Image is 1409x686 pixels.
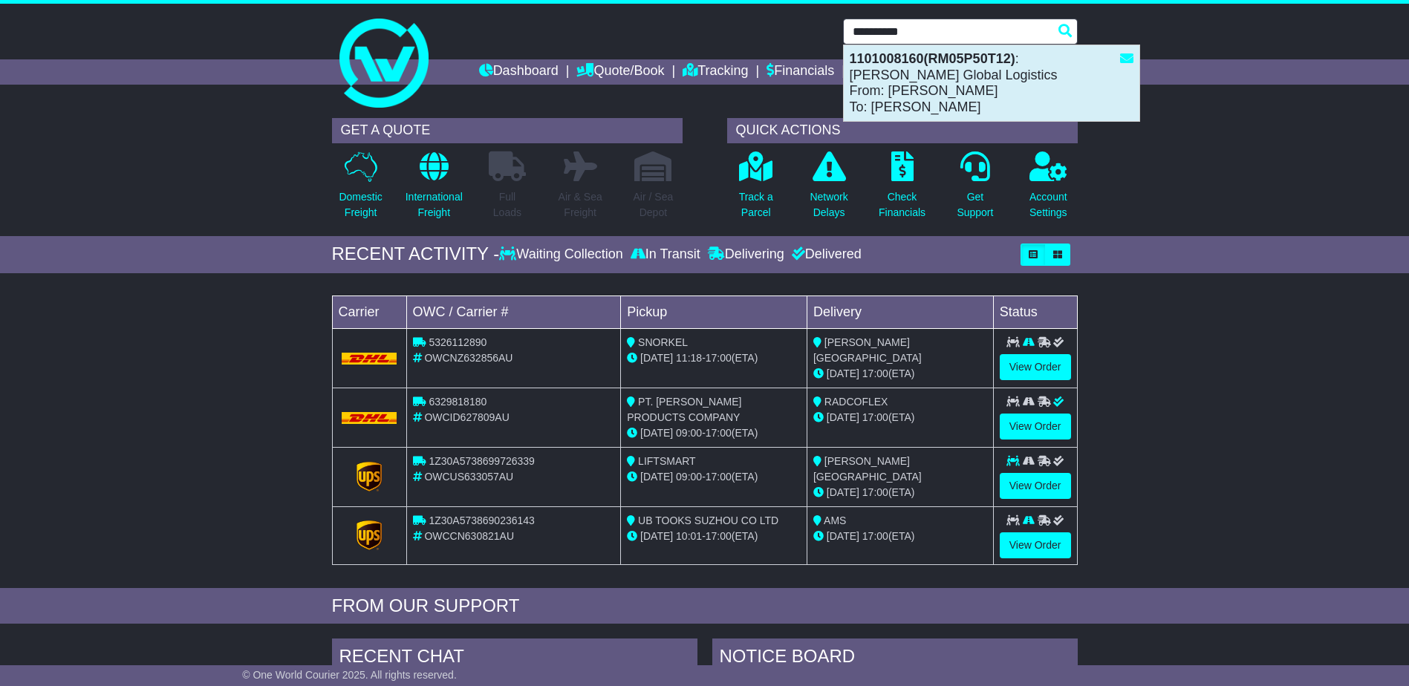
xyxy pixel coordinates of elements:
[862,367,888,379] span: 17:00
[479,59,559,85] a: Dashboard
[676,471,702,483] span: 09:00
[739,189,773,220] p: Track a Parcel
[862,486,888,498] span: 17:00
[638,514,778,526] span: UB TOOKS SUZHOU CO LTD
[332,595,1078,617] div: FROM OUR SUPPORT
[634,189,674,220] p: Air / Sea Depot
[813,529,987,544] div: (ETA)
[827,367,859,379] span: [DATE]
[640,471,673,483] span: [DATE]
[813,485,987,500] div: (ETA)
[489,189,526,220] p: Full Loads
[1000,354,1071,380] a: View Order
[706,530,732,542] span: 17:00
[683,59,748,85] a: Tracking
[499,246,626,263] div: Waiting Collection
[627,529,801,544] div: - (ETA)
[824,514,846,526] span: AMS
[993,295,1077,328] td: Status
[827,486,859,498] span: [DATE]
[1029,151,1068,229] a: AccountSettings
[627,469,801,485] div: - (ETA)
[627,425,801,441] div: - (ETA)
[676,427,702,439] span: 09:00
[357,520,382,550] img: GetCarrierServiceLogo
[862,411,888,423] span: 17:00
[338,151,383,229] a: DomesticFreight
[424,411,509,423] span: OWCID627809AU
[809,151,848,229] a: NetworkDelays
[406,295,621,328] td: OWC / Carrier #
[638,336,688,348] span: SNORKEL
[638,455,696,467] span: LIFTSMART
[332,638,697,679] div: RECENT CHAT
[424,530,514,542] span: OWCCN630821AU
[706,352,732,364] span: 17:00
[405,151,463,229] a: InternationalFreight
[738,151,774,229] a: Track aParcel
[827,411,859,423] span: [DATE]
[706,427,732,439] span: 17:00
[1029,189,1067,220] p: Account Settings
[807,295,993,328] td: Delivery
[957,189,993,220] p: Get Support
[424,471,513,483] span: OWCUS633057AU
[767,59,834,85] a: Financials
[727,118,1078,143] div: QUICK ACTIONS
[676,352,702,364] span: 11:18
[640,530,673,542] span: [DATE]
[824,396,888,408] span: RADCOFLEX
[332,244,500,265] div: RECENT ACTIVITY -
[357,462,382,491] img: GetCarrierServiceLogo
[712,638,1078,679] div: NOTICE BOARD
[640,427,673,439] span: [DATE]
[862,530,888,542] span: 17:00
[878,151,926,229] a: CheckFinancials
[406,189,463,220] p: International Freight
[1000,532,1071,558] a: View Order
[621,295,807,328] td: Pickup
[339,189,382,220] p: Domestic Freight
[429,396,487,408] span: 6329818180
[332,118,683,143] div: GET A QUOTE
[813,336,922,364] span: [PERSON_NAME] [GEOGRAPHIC_DATA]
[813,455,922,483] span: [PERSON_NAME] [GEOGRAPHIC_DATA]
[704,246,788,263] div: Delivering
[429,514,534,526] span: 1Z30A5738690236143
[676,530,702,542] span: 10:01
[879,189,925,220] p: Check Financials
[810,189,847,220] p: Network Delays
[559,189,602,220] p: Air & Sea Freight
[342,412,397,424] img: DHL.png
[429,455,534,467] span: 1Z30A5738699726339
[627,396,741,423] span: PT. [PERSON_NAME] PRODUCTS COMPANY
[788,246,862,263] div: Delivered
[342,353,397,365] img: DHL.png
[242,669,457,681] span: © One World Courier 2025. All rights reserved.
[1000,414,1071,440] a: View Order
[576,59,664,85] a: Quote/Book
[813,410,987,425] div: (ETA)
[627,350,801,366] div: - (ETA)
[424,352,512,364] span: OWCNZ632856AU
[827,530,859,542] span: [DATE]
[813,366,987,382] div: (ETA)
[627,246,704,263] div: In Transit
[429,336,487,348] span: 5326112890
[1000,473,1071,499] a: View Order
[706,471,732,483] span: 17:00
[956,151,994,229] a: GetSupport
[850,51,1015,66] strong: 1101008160(RM05P50T12)
[640,352,673,364] span: [DATE]
[844,45,1139,121] div: : [PERSON_NAME] Global Logistics From: [PERSON_NAME] To: [PERSON_NAME]
[332,295,406,328] td: Carrier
